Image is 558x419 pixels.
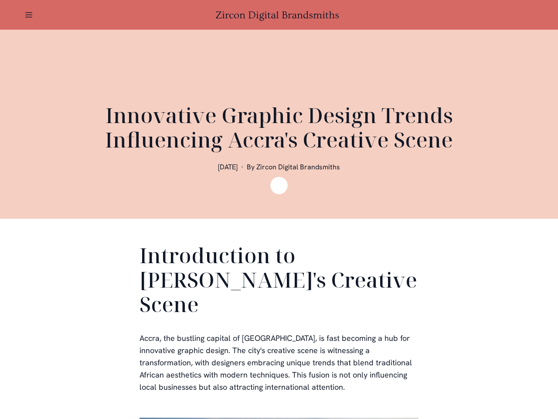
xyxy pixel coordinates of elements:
[247,162,340,172] span: By Zircon Digital Brandsmiths
[139,243,418,320] h2: Introduction to [PERSON_NAME]'s Creative Scene
[218,162,238,172] span: [DATE]
[139,332,418,393] p: Accra, the bustling capital of [GEOGRAPHIC_DATA], is fast becoming a hub for innovative graphic d...
[70,103,488,152] h1: Innovative Graphic Design Trends Influencing Accra's Creative Scene
[215,9,343,21] a: Zircon Digital Brandsmiths
[270,177,288,194] img: Zircon Digital Brandsmiths
[241,162,243,172] span: ·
